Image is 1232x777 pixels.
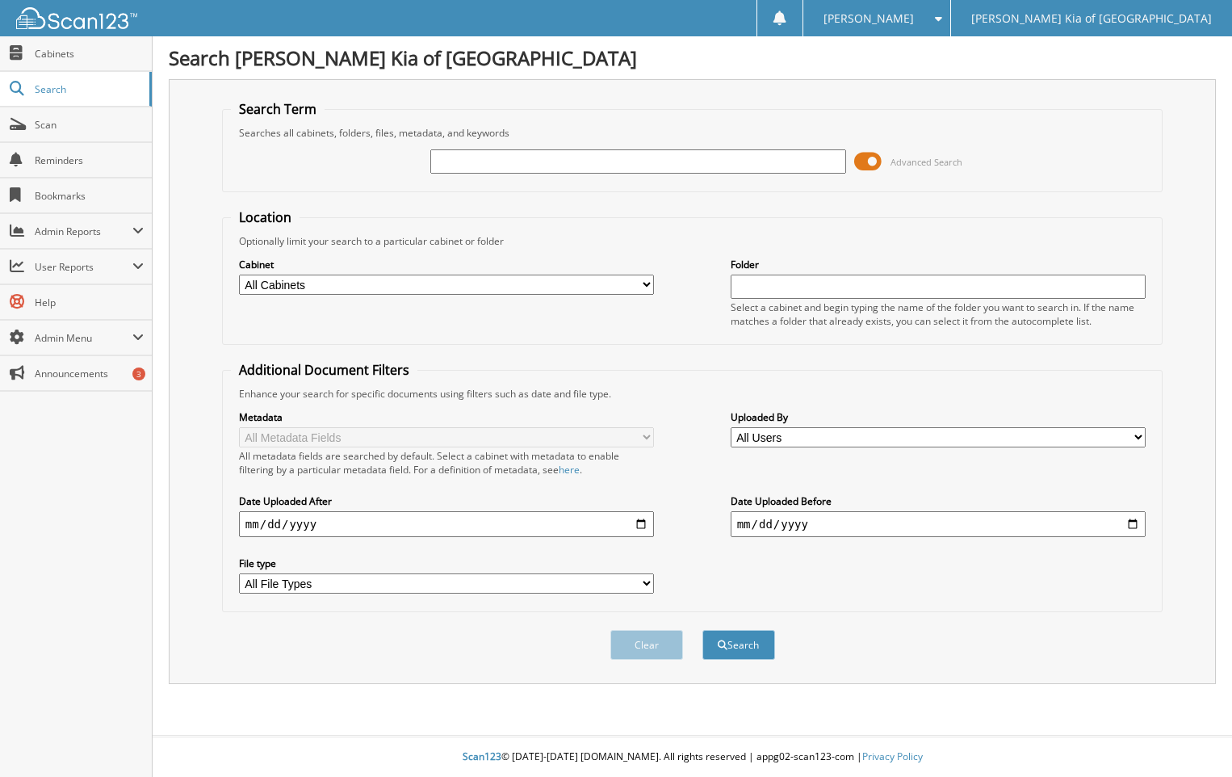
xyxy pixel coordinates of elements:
[16,7,137,29] img: scan123-logo-white.svg
[231,361,417,379] legend: Additional Document Filters
[35,331,132,345] span: Admin Menu
[35,118,144,132] span: Scan
[731,300,1146,328] div: Select a cabinet and begin typing the name of the folder you want to search in. If the name match...
[231,208,300,226] legend: Location
[239,410,654,424] label: Metadata
[559,463,580,477] a: here
[731,511,1146,537] input: end
[610,630,683,660] button: Clear
[35,225,132,238] span: Admin Reports
[971,14,1212,23] span: [PERSON_NAME] Kia of [GEOGRAPHIC_DATA]
[35,189,144,203] span: Bookmarks
[35,260,132,274] span: User Reports
[702,630,775,660] button: Search
[731,494,1146,508] label: Date Uploaded Before
[35,296,144,309] span: Help
[463,750,501,763] span: Scan123
[35,82,141,96] span: Search
[862,750,923,763] a: Privacy Policy
[35,367,144,380] span: Announcements
[239,449,654,477] div: All metadata fields are searched by default. Select a cabinet with metadata to enable filtering b...
[132,367,145,380] div: 3
[890,156,962,168] span: Advanced Search
[231,387,1154,401] div: Enhance your search for specific documents using filters such as date and file type.
[239,258,654,271] label: Cabinet
[35,47,144,61] span: Cabinets
[153,737,1232,777] div: © [DATE]-[DATE] [DOMAIN_NAME]. All rights reserved | appg02-scan123-com |
[231,100,325,118] legend: Search Term
[169,44,1216,71] h1: Search [PERSON_NAME] Kia of [GEOGRAPHIC_DATA]
[231,234,1154,248] div: Optionally limit your search to a particular cabinet or folder
[35,153,144,167] span: Reminders
[231,126,1154,140] div: Searches all cabinets, folders, files, metadata, and keywords
[731,258,1146,271] label: Folder
[239,494,654,508] label: Date Uploaded After
[731,410,1146,424] label: Uploaded By
[239,511,654,537] input: start
[823,14,914,23] span: [PERSON_NAME]
[239,556,654,570] label: File type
